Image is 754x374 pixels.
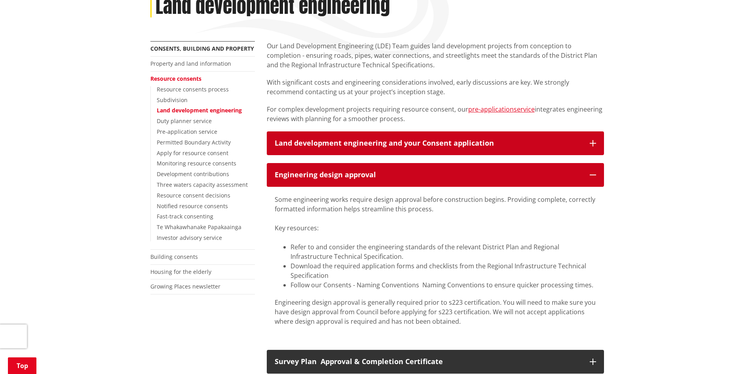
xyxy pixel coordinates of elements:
li: Download the required application forms and checklists from the Regional Infrastructure Technical... [291,261,596,280]
a: Resource consents [150,75,201,82]
a: Resource consents process [157,85,229,93]
p: For complex development projects requiring resource consent, our integrates engineering reviews w... [267,104,604,123]
button: Engineering design approval [267,163,604,187]
p: With significant costs and engineering considerations involved, early discussions are key. We str... [267,78,604,97]
a: Apply for resource consent [157,149,228,157]
button: Survey Plan Approval & Completion Certificate [267,350,604,374]
a: Property and land information [150,60,231,67]
p: Engineering design approval is generally required prior to s223 certification. You will need to m... [275,298,596,326]
div: Some engineering works require design approval before construction begins. Providing complete, co... [275,195,596,214]
a: Permitted Boundary Activity [157,139,231,146]
div: Land development engineering and your Consent application [275,139,582,147]
a: Monitoring resource consents [157,159,236,167]
a: Subdivision [157,96,188,104]
iframe: Messenger Launcher [718,341,746,369]
a: Te Whakawhanake Papakaainga [157,223,241,231]
a: Consents, building and property [150,45,254,52]
a: Pre-application service [157,128,217,135]
a: Fast-track consenting [157,213,213,220]
a: Three waters capacity assessment [157,181,248,188]
a: Investor advisory service [157,234,222,241]
a: Building consents [150,253,198,260]
li: Refer to and consider the engineering standards of the relevant District Plan and Regional Infras... [291,242,596,261]
a: Top [8,357,36,374]
a: pre-application [468,105,514,114]
a: Notified resource consents [157,202,228,210]
li: Follow our Consents - Naming Conventions Naming Conventions to ensure quicker processing times. [291,280,596,290]
p: Our Land Development Engineering (LDE) Team guides land development projects from conception to c... [267,41,604,70]
a: Land development engineering [157,106,242,114]
a: Development contributions [157,170,229,178]
a: Growing Places newsletter [150,283,220,290]
div: Survey Plan Approval & Completion Certificate [275,358,582,366]
div: Key resources:​ [275,223,596,233]
div: Engineering design approval [275,171,582,179]
button: Land development engineering and your Consent application [267,131,604,155]
a: service [514,105,535,114]
a: Housing for the elderly [150,268,211,275]
a: Duty planner service [157,117,212,125]
a: Resource consent decisions [157,192,230,199]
